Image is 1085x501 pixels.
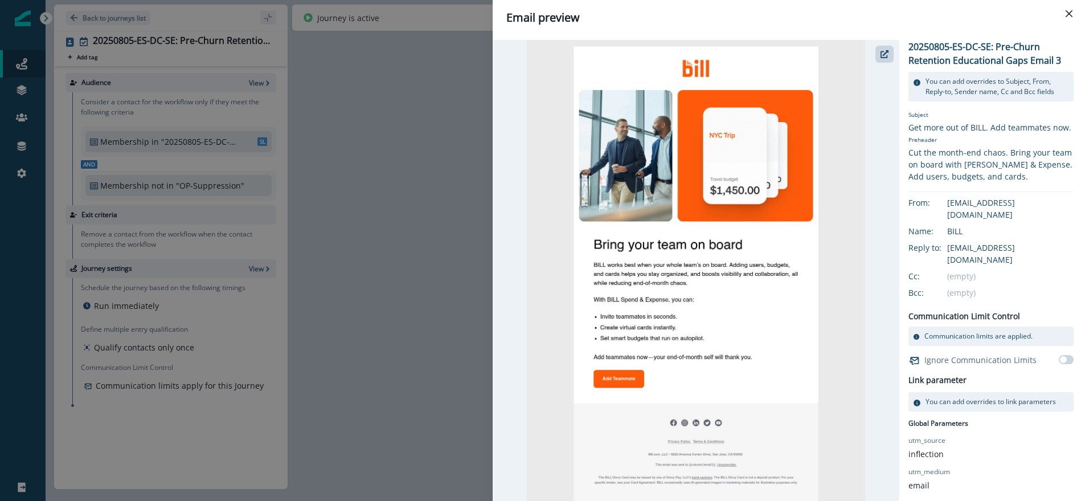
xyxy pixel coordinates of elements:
[908,448,944,460] p: inflection
[908,146,1074,182] div: Cut the month-end chaos. Bring your team on board with [PERSON_NAME] & Expense. Add users, budget...
[908,225,965,237] div: Name:
[947,225,1074,237] div: BILL
[908,242,965,254] div: Reply to:
[947,270,1074,282] div: (empty)
[947,242,1074,266] div: [EMAIL_ADDRESS][DOMAIN_NAME]
[926,397,1056,407] p: You can add overrides to link parameters
[527,40,865,501] img: email asset unavailable
[926,76,1069,97] p: You can add overrides to Subject, From, Reply-to, Sender name, Cc and Bcc fields
[1060,5,1078,23] button: Close
[908,416,968,429] p: Global Parameters
[908,111,1074,121] p: Subject
[506,9,1071,26] div: Email preview
[908,121,1074,133] div: Get more out of BILL. Add teammates now.
[908,287,965,299] div: Bcc:
[908,373,967,388] h2: Link parameter
[947,287,1074,299] div: (empty)
[908,435,945,446] p: utm_source
[908,270,965,282] div: Cc:
[908,40,1074,67] p: 20250805-ES-DC-SE: Pre-Churn Retention Educational Gaps Email 3
[908,467,950,477] p: utm_medium
[947,197,1074,221] div: [EMAIL_ADDRESS][DOMAIN_NAME]
[908,197,965,209] div: From:
[908,479,930,491] p: email
[908,133,1074,146] p: Preheader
